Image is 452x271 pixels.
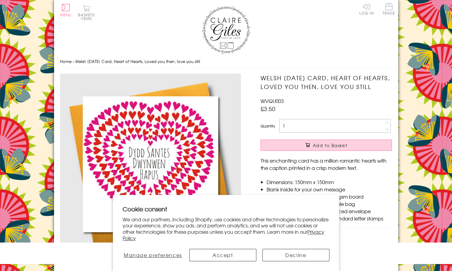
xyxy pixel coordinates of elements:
[383,3,395,15] span: Trade
[123,216,329,241] p: We and our partners, including Shopify, use cookies and other technologies to personalize your ex...
[189,249,256,261] button: Accept
[123,228,324,242] a: Privacy Policy
[60,58,72,64] a: Home
[202,6,250,54] img: Claire Giles Greetings Cards
[60,55,392,68] nav: breadcrumbs
[261,123,275,129] label: Quantity
[359,3,374,15] a: Log In
[123,249,183,261] button: Manage preferences
[267,186,392,193] li: Blank inside for your own message
[60,4,72,17] button: Menu
[60,74,241,255] img: Welsh Valentine's Day Card, Heart of Hearts, Loved you then, love you still
[123,205,329,213] h2: Cookie consent
[73,58,74,64] span: ›
[267,178,392,186] li: Dimensions: 150mm x 150mm
[75,58,200,64] span: Welsh [DATE] Card, Heart of Hearts, Loved you then, love you still
[81,12,95,21] span: 0 items
[261,97,284,104] span: WVQU003
[78,5,95,20] button: Basket0 items
[262,249,329,261] button: Decline
[261,140,392,151] button: Add to Basket
[60,12,72,18] span: Menu
[267,193,392,200] li: Printed in the U.K on quality 350gsm board
[313,142,347,148] span: Add to Basket
[383,3,395,16] a: Trade
[261,157,392,171] p: This enchanting card has a million romantic hearts with the caption printed in a crisp modern text.
[261,104,275,113] span: £3.50
[124,251,182,259] span: Manage preferences
[261,74,392,91] h1: Welsh [DATE] Card, Heart of Hearts, Loved you then, love you still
